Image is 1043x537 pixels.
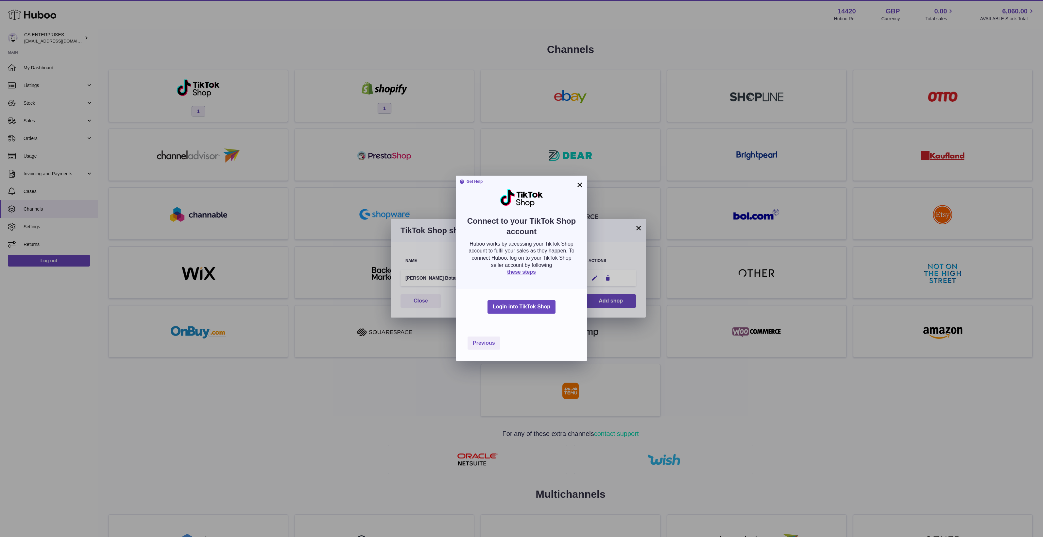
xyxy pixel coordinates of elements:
[466,240,577,268] p: Huboo works by accessing your TikTok Shop account to fulfil your sales as they happen. To connect...
[487,300,556,314] button: Login into TikTok Shop
[459,179,483,184] strong: Get Help
[500,189,544,208] img: TikTokShop Logo
[473,340,495,346] span: Previous
[468,337,500,350] button: Previous
[507,269,536,275] a: these steps
[576,181,584,189] button: ×
[466,216,577,240] h2: Connect to your TikTok Shop account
